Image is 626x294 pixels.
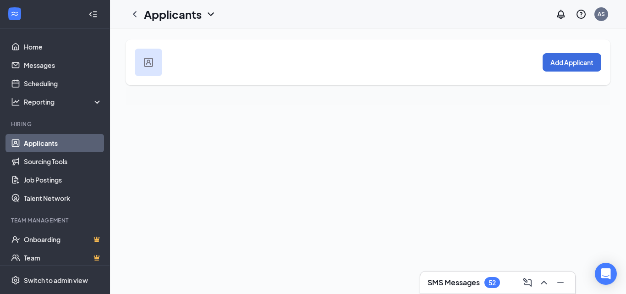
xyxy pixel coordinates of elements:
[88,10,98,19] svg: Collapse
[555,9,566,20] svg: Notifications
[24,38,102,56] a: Home
[543,53,601,72] button: Add Applicant
[144,58,153,67] img: user icon
[24,276,88,285] div: Switch to admin view
[24,230,102,249] a: OnboardingCrown
[11,216,100,224] div: Team Management
[24,56,102,74] a: Messages
[11,97,20,106] svg: Analysis
[489,279,496,287] div: 52
[24,152,102,171] a: Sourcing Tools
[24,171,102,189] a: Job Postings
[11,276,20,285] svg: Settings
[205,9,216,20] svg: ChevronDown
[538,277,549,288] svg: ChevronUp
[24,249,102,267] a: TeamCrown
[24,134,102,152] a: Applicants
[10,9,19,18] svg: WorkstreamLogo
[129,9,140,20] svg: ChevronLeft
[537,275,551,290] button: ChevronUp
[24,97,103,106] div: Reporting
[576,9,587,20] svg: QuestionInfo
[595,263,617,285] div: Open Intercom Messenger
[522,277,533,288] svg: ComposeMessage
[144,6,202,22] h1: Applicants
[24,189,102,207] a: Talent Network
[520,275,535,290] button: ComposeMessage
[11,120,100,128] div: Hiring
[598,10,605,18] div: AS
[553,275,568,290] button: Minimize
[555,277,566,288] svg: Minimize
[24,74,102,93] a: Scheduling
[428,277,480,288] h3: SMS Messages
